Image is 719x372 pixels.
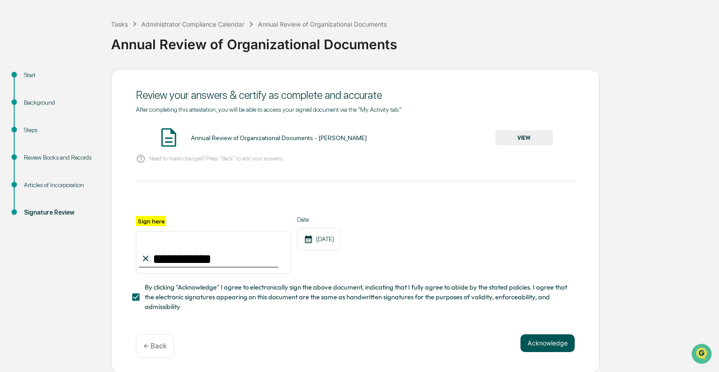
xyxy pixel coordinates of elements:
span: By clicking "Acknowledge" I agree to electronically sign the above document, indicating that I fu... [145,282,568,312]
div: Administrator Compliance Calendar [141,20,244,28]
a: 🖐️Preclearance [5,108,61,124]
button: Start new chat [151,70,162,81]
p: How can we help? [9,19,162,33]
div: Start [24,70,97,80]
div: Annual Review of Organizational Documents [258,20,387,28]
p: Need to make changes? Press "Back" to edit your answers [149,155,282,162]
p: ← Back [143,342,167,350]
div: 🖐️ [9,113,16,120]
iframe: Open customer support [691,343,715,367]
span: Data Lookup [18,129,56,137]
div: Annual Review of Organizational Documents - [PERSON_NAME] [191,134,367,141]
div: Review your answers & certify as complete and accurate [136,89,575,102]
a: 🗄️Attestations [61,108,114,124]
button: Acknowledge [520,334,575,352]
button: VIEW [495,130,553,145]
label: Sign here [136,216,166,226]
div: Start new chat [30,68,146,77]
label: Date [297,216,341,223]
div: Tasks [111,20,128,28]
span: Attestations [73,112,110,121]
div: 🔎 [9,129,16,137]
div: Articles of Incorporation [24,180,97,190]
div: Steps [24,125,97,135]
div: We're available if you need us! [30,77,112,84]
span: Pylon [88,150,107,157]
div: Annual Review of Organizational Documents [111,29,715,52]
span: Preclearance [18,112,57,121]
img: 1746055101610-c473b297-6a78-478c-a979-82029cc54cd1 [9,68,25,84]
div: Background [24,98,97,107]
a: Powered byPylon [63,150,107,157]
div: [DATE] [297,228,341,251]
div: Review Books and Records [24,153,97,162]
img: Document Icon [158,126,180,149]
span: After completing this attestation, you will be able to access your signed document via the "My Ac... [136,106,401,113]
div: Signature Review [24,208,97,217]
div: 🗄️ [64,113,72,120]
a: 🔎Data Lookup [5,125,60,141]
